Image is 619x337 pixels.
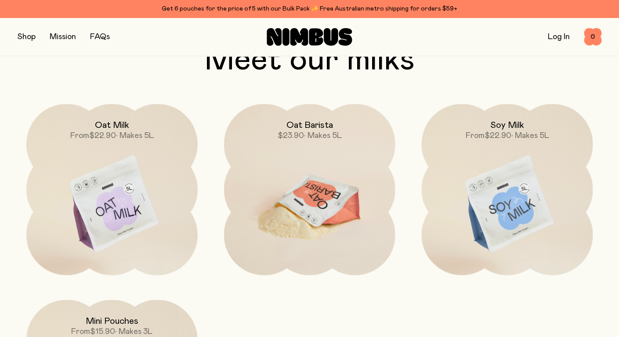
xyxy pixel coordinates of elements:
span: $22.90 [89,132,116,140]
a: FAQs [90,33,110,41]
span: • Makes 5L [511,132,549,140]
h2: Mini Pouches [86,316,138,326]
span: $15.90 [90,328,115,336]
h2: Oat Milk [95,120,129,130]
h2: Soy Milk [490,120,524,130]
a: Soy MilkFrom$22.90• Makes 5L [421,104,593,275]
h2: Oat Barista [286,120,333,130]
a: Mission [50,33,76,41]
span: $23.90 [277,132,304,140]
span: From [70,132,89,140]
span: $22.90 [484,132,511,140]
h2: Meet our milks [18,44,601,76]
a: Log In [548,33,570,41]
span: • Makes 5L [116,132,154,140]
button: 0 [584,28,601,46]
a: Oat MilkFrom$22.90• Makes 5L [26,104,198,275]
span: From [71,328,90,336]
div: Get 6 pouches for the price of 5 with our Bulk Pack ✨ Free Australian metro shipping for orders $59+ [18,4,601,14]
span: From [465,132,484,140]
a: Oat Barista$23.90• Makes 5L [224,104,395,275]
span: • Makes 5L [304,132,341,140]
span: • Makes 3L [115,328,152,336]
